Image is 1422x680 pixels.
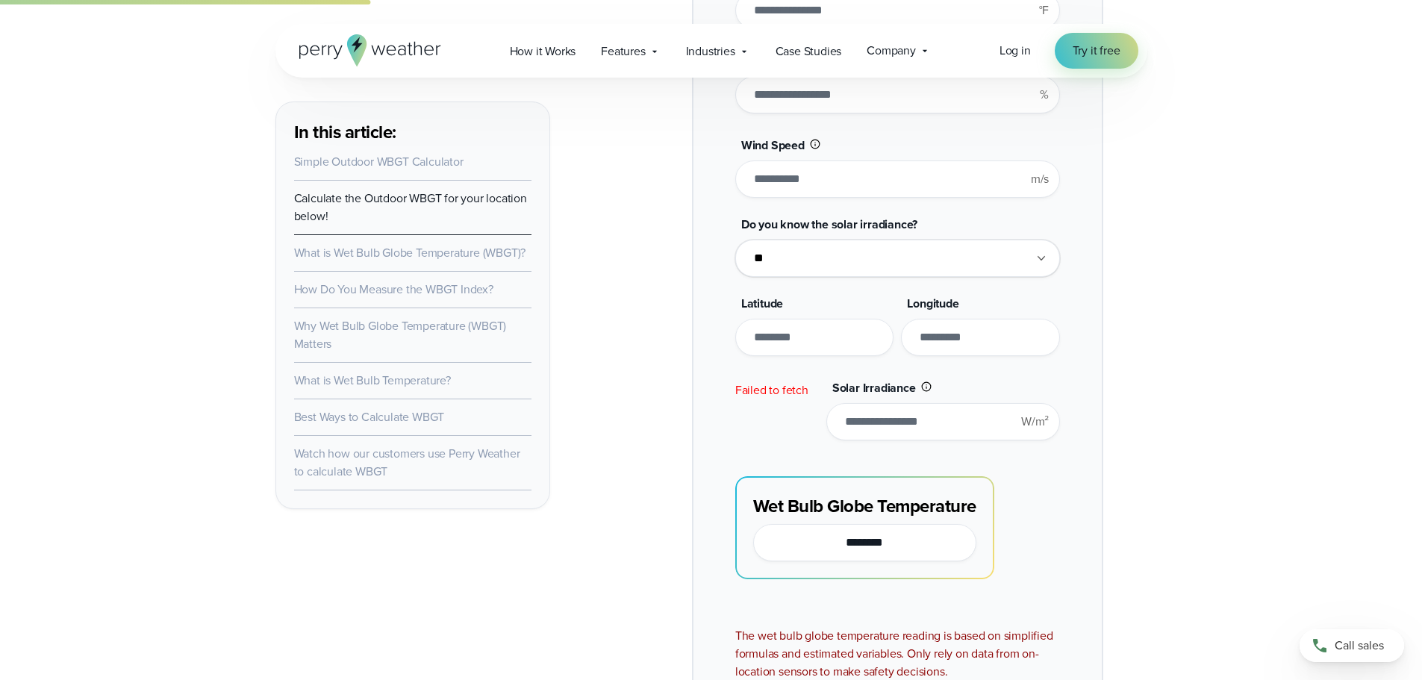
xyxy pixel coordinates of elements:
[1073,42,1120,60] span: Try it free
[832,379,916,396] span: Solar Irradiance
[686,43,735,60] span: Industries
[907,295,958,312] span: Longitude
[294,190,527,225] a: Calculate the Outdoor WBGT for your location below!
[776,43,842,60] span: Case Studies
[867,42,916,60] span: Company
[294,153,464,170] a: Simple Outdoor WBGT Calculator
[601,43,645,60] span: Features
[497,36,589,66] a: How it Works
[1000,42,1031,59] span: Log in
[1000,42,1031,60] a: Log in
[294,120,531,144] h3: In this article:
[294,244,526,261] a: What is Wet Bulb Globe Temperature (WBGT)?
[294,281,493,298] a: How Do You Measure the WBGT Index?
[741,137,805,154] span: Wind Speed
[1055,33,1138,69] a: Try it free
[1335,637,1384,655] span: Call sales
[294,408,445,425] a: Best Ways to Calculate WBGT
[735,381,808,399] span: Failed to fetch
[294,317,507,352] a: Why Wet Bulb Globe Temperature (WBGT) Matters
[294,445,520,480] a: Watch how our customers use Perry Weather to calculate WBGT
[741,295,783,312] span: Latitude
[510,43,576,60] span: How it Works
[1300,629,1404,662] a: Call sales
[294,372,451,389] a: What is Wet Bulb Temperature?
[741,216,917,233] span: Do you know the solar irradiance?
[763,36,855,66] a: Case Studies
